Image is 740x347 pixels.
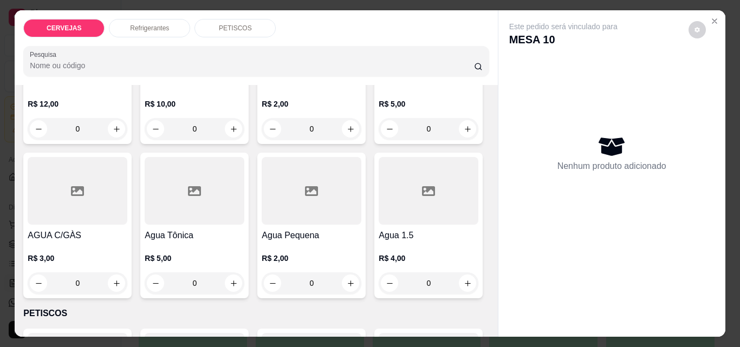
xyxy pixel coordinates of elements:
button: increase-product-quantity [108,120,125,138]
label: Pesquisa [30,50,60,59]
h4: Agua Tônica [145,229,244,242]
p: CERVEJAS [47,24,81,32]
button: Close [706,12,723,30]
p: R$ 3,00 [28,253,127,264]
button: decrease-product-quantity [30,120,47,138]
button: decrease-product-quantity [381,120,398,138]
p: MESA 10 [509,32,618,47]
p: R$ 5,00 [145,253,244,264]
button: decrease-product-quantity [30,274,47,292]
h4: Agua Pequena [262,229,361,242]
p: PETISCOS [23,307,489,320]
button: decrease-product-quantity [147,120,164,138]
button: decrease-product-quantity [381,274,398,292]
p: R$ 12,00 [28,99,127,109]
button: increase-product-quantity [225,120,242,138]
button: increase-product-quantity [459,120,476,138]
p: R$ 2,00 [262,99,361,109]
input: Pesquisa [30,60,474,71]
button: increase-product-quantity [342,120,359,138]
button: increase-product-quantity [108,274,125,292]
button: increase-product-quantity [225,274,242,292]
p: Nenhum produto adicionado [557,160,666,173]
h4: Agua 1.5 [379,229,478,242]
p: PETISCOS [219,24,252,32]
button: decrease-product-quantity [689,21,706,38]
p: R$ 5,00 [379,99,478,109]
p: R$ 10,00 [145,99,244,109]
button: decrease-product-quantity [147,274,164,292]
p: Este pedido será vinculado para [509,21,618,32]
p: Refrigerantes [130,24,169,32]
button: increase-product-quantity [342,274,359,292]
p: R$ 4,00 [379,253,478,264]
button: decrease-product-quantity [264,274,281,292]
button: decrease-product-quantity [264,120,281,138]
p: R$ 2,00 [262,253,361,264]
button: increase-product-quantity [459,274,476,292]
h4: AGUA C/GÀS [28,229,127,242]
